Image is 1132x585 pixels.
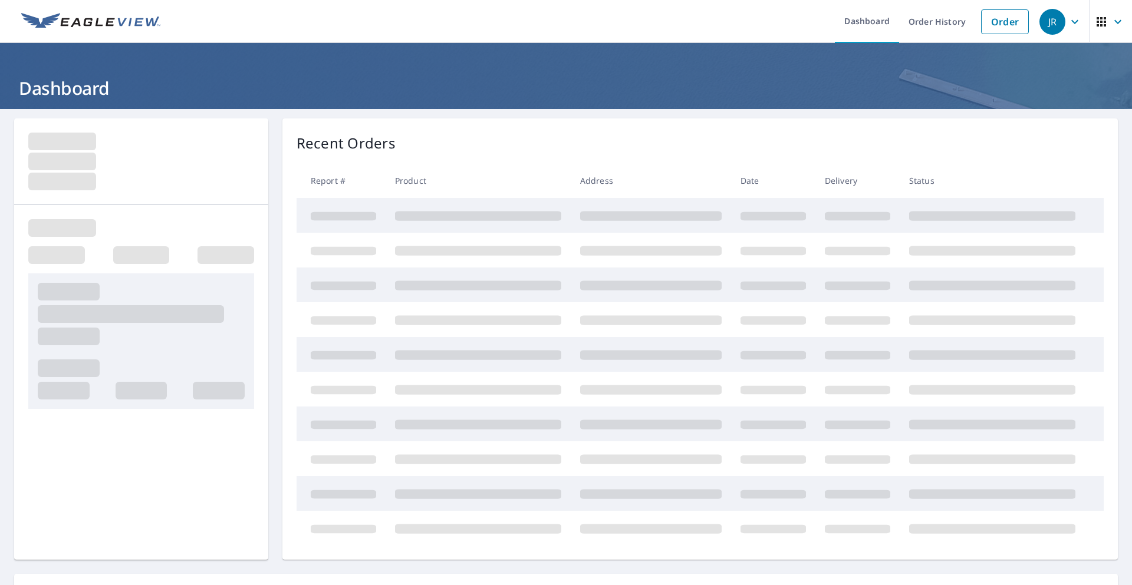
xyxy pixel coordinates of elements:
th: Report # [297,163,386,198]
th: Product [386,163,571,198]
a: Order [981,9,1029,34]
h1: Dashboard [14,76,1118,100]
p: Recent Orders [297,133,396,154]
img: EV Logo [21,13,160,31]
th: Delivery [815,163,900,198]
th: Address [571,163,731,198]
th: Status [900,163,1085,198]
div: JR [1039,9,1065,35]
th: Date [731,163,815,198]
